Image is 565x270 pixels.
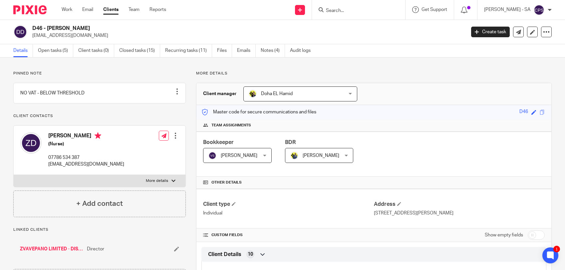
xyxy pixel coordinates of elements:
[62,6,72,13] a: Work
[201,109,316,115] p: Master code for secure communications and files
[48,154,124,161] p: 07786 534 387
[534,5,544,15] img: svg%3E
[203,232,374,238] h4: CUSTOM FIELDS
[203,90,237,97] h3: Client manager
[285,140,296,145] span: BDR
[261,44,285,57] a: Notes (4)
[146,178,168,184] p: More details
[48,141,124,147] h5: (Nurse)
[211,123,251,128] span: Team assignments
[325,8,385,14] input: Search
[303,153,339,158] span: [PERSON_NAME]
[249,90,257,98] img: Doha-Starbridge.jpg
[471,27,510,37] a: Create task
[290,152,298,160] img: Dennis-Starbridge.jpg
[48,132,124,141] h4: [PERSON_NAME]
[78,44,114,57] a: Client tasks (0)
[48,161,124,168] p: [EMAIL_ADDRESS][DOMAIN_NAME]
[103,6,119,13] a: Clients
[87,246,104,252] span: Director
[237,44,256,57] a: Emails
[208,152,216,160] img: svg%3E
[208,251,241,258] span: Client Details
[203,201,374,208] h4: Client type
[248,251,253,258] span: 10
[374,210,545,216] p: [STREET_ADDRESS][PERSON_NAME]
[422,7,447,12] span: Get Support
[484,6,530,13] p: [PERSON_NAME] - SA
[13,5,47,14] img: Pixie
[203,140,234,145] span: Bookkeeper
[20,132,42,154] img: svg%3E
[129,6,140,13] a: Team
[95,132,101,139] i: Primary
[261,91,293,96] span: Doha EL Hamid
[217,44,232,57] a: Files
[119,44,160,57] a: Closed tasks (15)
[82,6,93,13] a: Email
[211,180,242,185] span: Other details
[165,44,212,57] a: Recurring tasks (11)
[221,153,257,158] span: [PERSON_NAME]
[13,71,186,76] p: Pinned note
[203,210,374,216] p: Individual
[20,246,84,252] a: ZVAVEPANO LIMITED - DISSOLVED
[485,232,523,238] label: Show empty fields
[76,199,123,209] h4: + Add contact
[553,246,560,252] div: 1
[196,71,552,76] p: More details
[149,6,166,13] a: Reports
[13,113,186,119] p: Client contacts
[13,25,27,39] img: svg%3E
[38,44,73,57] a: Open tasks (5)
[374,201,545,208] h4: Address
[519,108,528,116] div: D46
[32,25,375,32] h2: D46 - [PERSON_NAME]
[13,227,186,232] p: Linked clients
[13,44,33,57] a: Details
[32,32,461,39] p: [EMAIL_ADDRESS][DOMAIN_NAME]
[290,44,316,57] a: Audit logs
